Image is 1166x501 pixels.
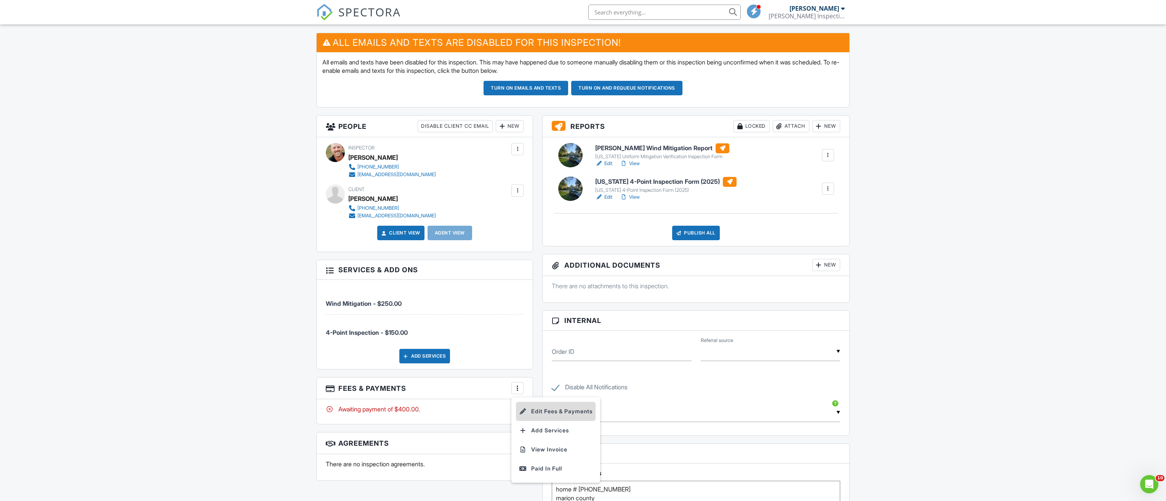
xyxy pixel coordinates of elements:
[672,226,720,240] div: Publish All
[317,377,533,399] h3: Fees & Payments
[357,213,436,219] div: [EMAIL_ADDRESS][DOMAIN_NAME]
[316,10,401,26] a: SPECTORA
[316,4,333,21] img: The Best Home Inspection Software - Spectora
[543,254,849,276] h3: Additional Documents
[317,260,533,280] h3: Services & Add ons
[326,329,408,336] span: 4-Point Inspection - $150.00
[357,172,436,178] div: [EMAIL_ADDRESS][DOMAIN_NAME]
[552,282,840,290] p: There are no attachments to this inspection.
[348,152,398,163] div: [PERSON_NAME]
[812,259,840,271] div: New
[380,229,420,237] a: Client View
[348,212,436,220] a: [EMAIL_ADDRESS][DOMAIN_NAME]
[1156,475,1164,481] span: 10
[317,33,849,52] h3: All emails and texts are disabled for this inspection!
[552,347,574,356] label: Order ID
[595,154,729,160] div: [US_STATE] Uniform Mitigation Verification Inspection Form
[620,193,640,201] a: View
[769,12,845,20] div: Garber Inspection Services
[326,286,524,314] li: Service: Wind Mitigation
[543,116,849,137] h3: Reports
[348,193,398,204] div: [PERSON_NAME]
[326,405,524,413] div: Awaiting payment of $400.00.
[357,205,399,211] div: [PHONE_NUMBER]
[595,143,729,153] h6: [PERSON_NAME] Wind Mitigation Report
[595,193,612,201] a: Edit
[348,163,436,171] a: [PHONE_NUMBER]
[595,143,729,160] a: [PERSON_NAME] Wind Mitigation Report [US_STATE] Uniform Mitigation Verification Inspection Form
[543,444,849,464] h3: Notes
[595,177,737,194] a: [US_STATE] 4-Point Inspection Form (2025) [US_STATE] 4-Point Inspection Form (2025)
[543,311,849,331] h3: Internal
[326,315,524,343] li: Service: 4-Point Inspection
[588,5,741,20] input: Search everything...
[1140,475,1158,493] iframe: Intercom live chat
[357,164,399,170] div: [PHONE_NUMBER]
[595,177,737,187] h6: [US_STATE] 4-Point Inspection Form (2025)
[552,469,840,477] h5: Inspector Notes
[399,349,450,363] div: Add Services
[773,120,809,132] div: Attach
[317,432,533,454] h3: Agreements
[571,81,682,95] button: Turn on and Requeue Notifications
[326,460,524,468] p: There are no inspection agreements.
[322,58,844,75] p: All emails and texts have been disabled for this inspection. This may have happened due to someon...
[620,160,640,167] a: View
[552,384,628,393] label: Disable All Notifications
[326,300,402,307] span: Wind Mitigation - $250.00
[790,5,839,12] div: [PERSON_NAME]
[338,4,401,20] span: SPECTORA
[812,120,840,132] div: New
[348,145,375,151] span: Inspector
[418,120,493,132] div: Disable Client CC Email
[348,171,436,178] a: [EMAIL_ADDRESS][DOMAIN_NAME]
[595,187,737,193] div: [US_STATE] 4-Point Inspection Form (2025)
[734,120,770,132] div: Locked
[348,186,365,192] span: Client
[595,160,612,167] a: Edit
[484,81,568,95] button: Turn on emails and texts
[701,337,733,344] label: Referral source
[496,120,524,132] div: New
[348,204,436,212] a: [PHONE_NUMBER]
[317,116,533,137] h3: People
